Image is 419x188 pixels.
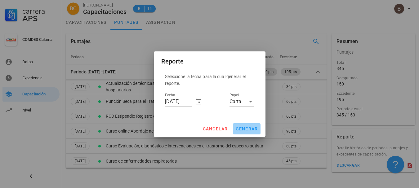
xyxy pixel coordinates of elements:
[233,123,261,134] button: generar
[200,123,230,134] button: cancelar
[202,126,228,131] span: cancelar
[165,93,175,98] label: Fecha
[235,126,258,131] span: generar
[230,99,241,104] div: Carta
[161,56,184,66] div: Reporte
[165,73,254,87] p: Seleccione la fecha para la cual generar el reporte.
[230,93,239,98] label: Papel
[230,97,254,107] div: PapelCarta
